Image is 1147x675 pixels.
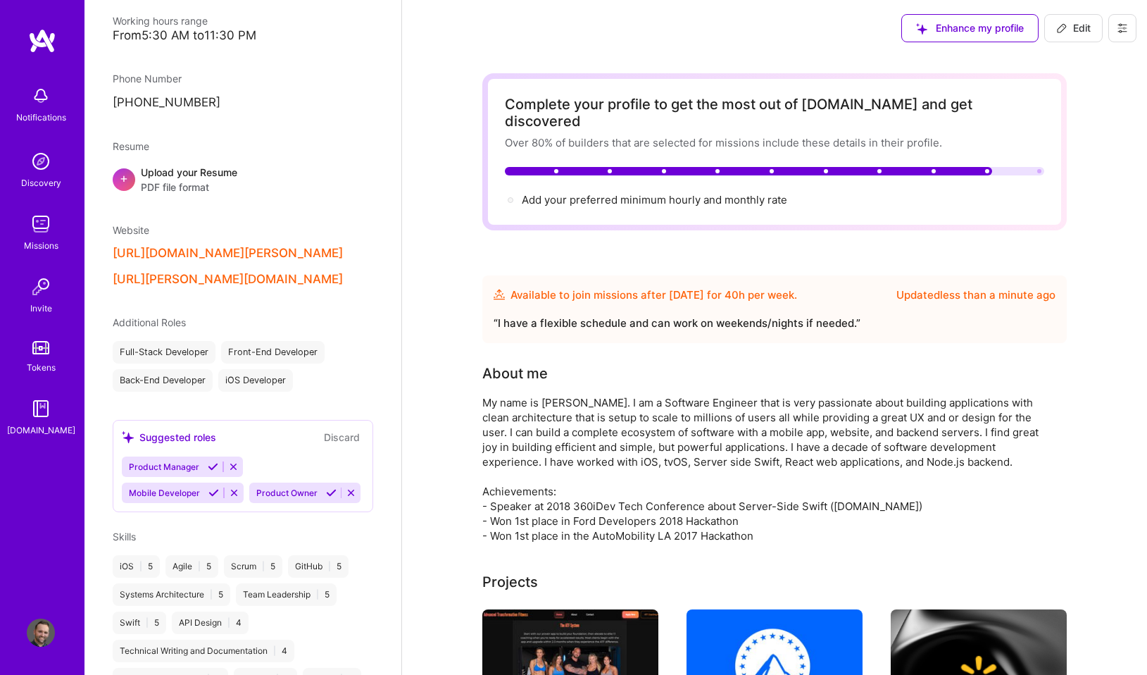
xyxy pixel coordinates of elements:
[725,288,739,302] span: 40
[1056,21,1091,35] span: Edit
[482,571,538,593] div: Projects
[896,287,1055,304] div: Updated less than a minute ago
[113,583,230,606] div: Systems Architecture 5
[113,316,186,328] span: Additional Roles
[482,363,548,384] div: Tell us a little about yourself
[328,561,331,572] span: |
[113,165,373,194] div: +Upload your ResumePDF file format
[346,488,356,498] i: Reject
[113,531,136,543] span: Skills
[27,273,55,301] img: Invite
[113,94,373,111] p: [PHONE_NUMBER]
[7,423,75,438] div: [DOMAIN_NAME]
[288,555,349,578] div: GitHub 5
[494,315,1055,332] div: “ I have a flexible schedule and can work on weekends/nights if needed. ”
[326,488,337,498] i: Accept
[256,488,318,498] span: Product Owner
[522,193,787,206] span: Add your preferred minimum hourly and monthly rate
[172,612,249,634] div: API Design 4
[120,171,128,185] span: +
[113,28,373,43] div: From 5:30 AM to 11:30 PM
[901,14,1039,42] button: Enhance my profile
[210,589,213,600] span: |
[1044,14,1103,42] button: Edit
[27,619,55,647] img: User Avatar
[505,135,1044,150] div: Over 80% of builders that are selected for missions include these details in their profile.
[113,640,294,662] div: Technical Writing and Documentation 4
[113,555,160,578] div: iOS 5
[165,555,218,578] div: Agile 5
[916,23,927,35] i: icon SuggestedTeams
[113,224,149,236] span: Website
[198,561,201,572] span: |
[23,619,58,647] a: User Avatar
[113,246,343,261] button: [URL][DOMAIN_NAME][PERSON_NAME]
[320,429,364,445] button: Discard
[27,210,55,238] img: teamwork
[227,617,230,628] span: |
[224,555,282,578] div: Scrum 5
[482,395,1046,543] div: My name is [PERSON_NAME]. I am a Software Engineer that is very passionate about building applica...
[113,140,149,152] span: Resume
[262,561,265,572] span: |
[141,165,237,194] div: Upload your Resume
[218,369,293,392] div: iOS Developer
[113,15,208,27] span: Working hours range
[229,488,239,498] i: Reject
[129,488,200,498] span: Mobile Developer
[146,617,149,628] span: |
[113,341,215,364] div: Full-Stack Developer
[494,289,505,300] img: Availability
[27,395,55,423] img: guide book
[27,147,55,175] img: discovery
[316,589,319,600] span: |
[21,175,61,190] div: Discovery
[141,180,237,194] span: PDF file format
[505,96,1044,130] div: Complete your profile to get the most out of [DOMAIN_NAME] and get discovered
[208,462,218,472] i: Accept
[139,561,142,572] span: |
[273,645,276,657] span: |
[24,238,58,253] div: Missions
[113,272,343,287] button: [URL][PERSON_NAME][DOMAIN_NAME]
[510,287,797,304] div: Available to join missions after [DATE] for h per week .
[482,363,548,384] div: About me
[113,73,182,85] span: Phone Number
[113,369,213,392] div: Back-End Developer
[916,21,1024,35] span: Enhance my profile
[27,360,56,375] div: Tokens
[32,341,49,354] img: tokens
[129,462,199,472] span: Product Manager
[221,341,325,364] div: Front-End Developer
[16,110,66,125] div: Notifications
[27,82,55,110] img: bell
[28,28,56,54] img: logo
[236,583,337,606] div: Team Leadership 5
[30,301,52,316] div: Invite
[113,612,166,634] div: Swift 5
[122,430,216,445] div: Suggested roles
[208,488,219,498] i: Accept
[228,462,239,472] i: Reject
[122,431,134,443] i: icon SuggestedTeams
